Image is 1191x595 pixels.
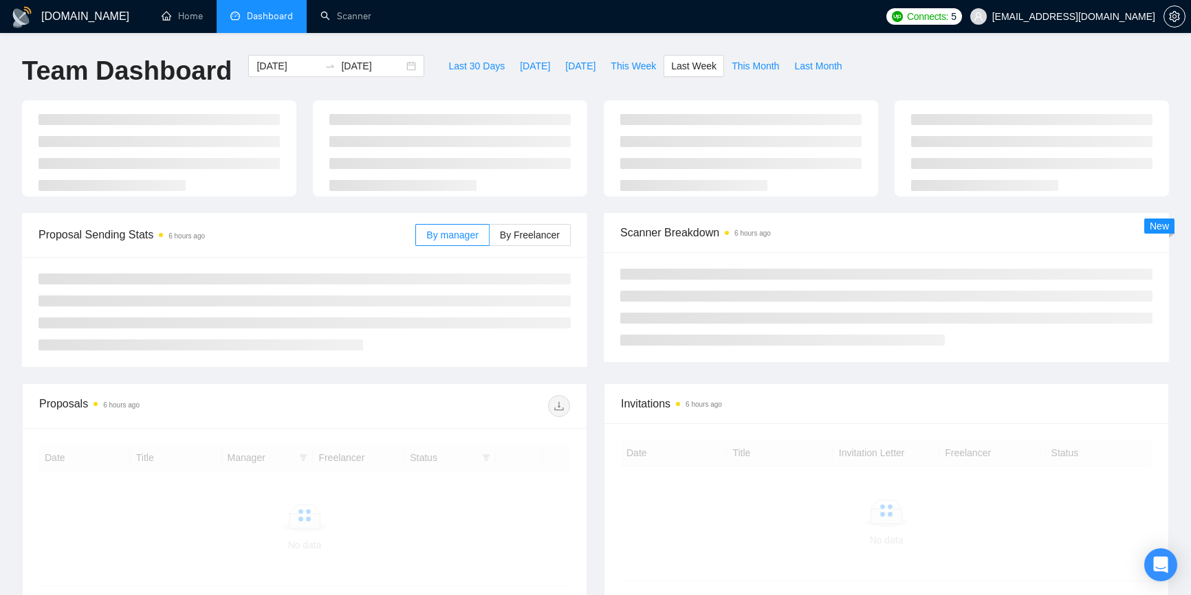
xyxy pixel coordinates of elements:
[1163,11,1185,22] a: setting
[520,58,550,74] span: [DATE]
[907,9,948,24] span: Connects:
[1163,5,1185,27] button: setting
[734,229,771,237] time: 6 hours ago
[611,58,656,74] span: This Week
[565,58,595,74] span: [DATE]
[320,10,371,22] a: searchScanner
[621,395,1152,412] span: Invitations
[974,12,983,21] span: user
[256,58,319,74] input: Start date
[671,58,717,74] span: Last Week
[168,232,205,240] time: 6 hours ago
[103,401,140,409] time: 6 hours ago
[1144,548,1177,581] div: Open Intercom Messenger
[794,58,842,74] span: Last Month
[892,11,903,22] img: upwork-logo.png
[162,10,203,22] a: homeHome
[558,55,603,77] button: [DATE]
[11,6,33,28] img: logo
[325,60,336,71] span: to
[448,58,505,74] span: Last 30 Days
[500,229,560,240] span: By Freelancer
[724,55,787,77] button: This Month
[325,60,336,71] span: swap-right
[951,9,957,24] span: 5
[441,55,512,77] button: Last 30 Days
[22,55,232,87] h1: Team Dashboard
[230,11,240,21] span: dashboard
[732,58,779,74] span: This Month
[1164,11,1185,22] span: setting
[686,401,722,408] time: 6 hours ago
[426,229,478,240] span: By manager
[603,55,664,77] button: This Week
[247,10,293,22] span: Dashboard
[620,224,1152,241] span: Scanner Breakdown
[664,55,724,77] button: Last Week
[512,55,558,77] button: [DATE]
[787,55,849,77] button: Last Month
[39,395,305,417] div: Proposals
[1150,221,1169,232] span: New
[39,226,415,243] span: Proposal Sending Stats
[341,58,404,74] input: End date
